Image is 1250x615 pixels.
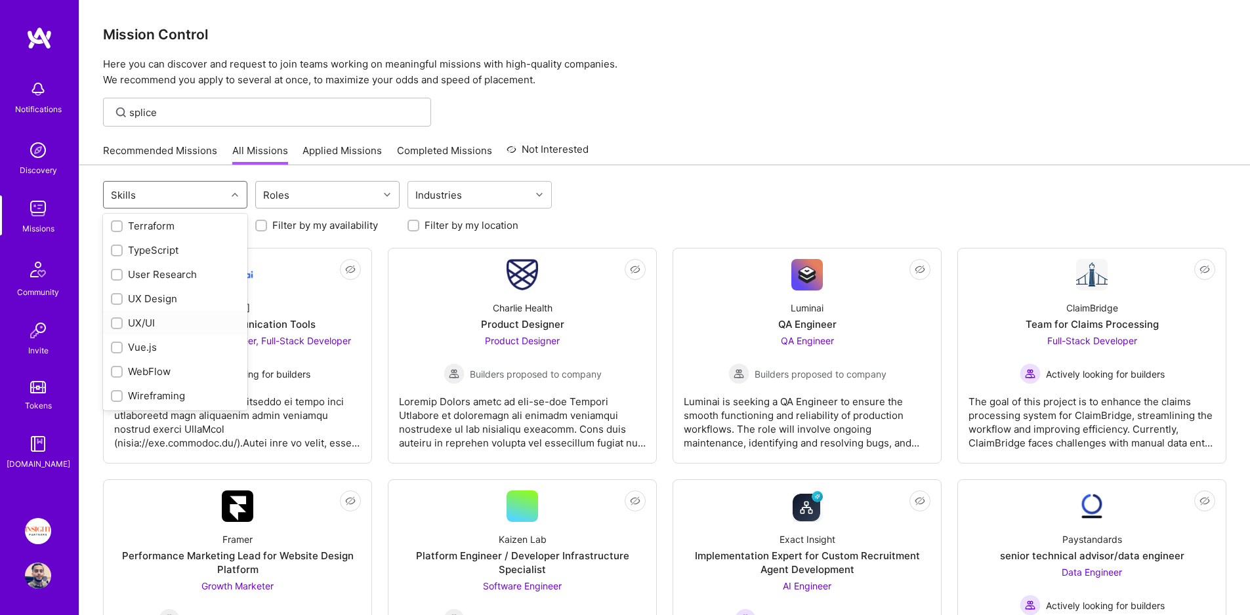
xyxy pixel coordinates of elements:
[483,580,562,591] span: Software Engineer
[111,316,240,330] div: UX/UI
[1046,599,1165,612] span: Actively looking for builders
[201,580,274,591] span: Growth Marketer
[1046,367,1165,381] span: Actively looking for builders
[384,191,390,198] i: icon Chevron
[222,532,253,546] div: Framer
[192,367,310,381] span: Actively looking for builders
[140,188,142,202] input: overall type: UNKNOWN_TYPE server type: NO_SERVER_DATA heuristic type: UNKNOWN_TYPE label: Skills...
[791,490,823,522] img: Company Logo
[684,259,930,452] a: Company LogoLuminaiQA EngineerQA Engineer Builders proposed to companyBuilders proposed to compan...
[17,285,59,299] div: Community
[25,137,51,163] img: discovery
[222,490,253,522] img: Company Logo
[755,367,886,381] span: Builders proposed to company
[22,518,54,544] a: Insight Partners: Data & AI - Sourcing
[1047,335,1137,346] span: Full-Stack Developer
[684,549,930,576] div: Implementation Expert for Custom Recruitment Agent Development
[22,254,54,285] img: Community
[25,76,51,102] img: bell
[111,219,240,233] div: Terraform
[1062,566,1122,578] span: Data Engineer
[22,222,54,235] div: Missions
[108,186,139,205] div: Skills
[499,532,547,546] div: Kaizen Lab
[444,363,465,384] img: Builders proposed to company
[778,317,837,331] div: QA Engineer
[111,340,240,354] div: Vue.js
[111,268,240,281] div: User Research
[915,264,925,275] i: icon EyeClosed
[25,518,51,544] img: Insight Partners: Data & AI - Sourcing
[345,496,356,506] i: icon EyeClosed
[103,26,1226,43] h3: Mission Control
[684,384,930,450] div: Luminai is seeking a QA Engineer to ensure the smooth functioning and reliability of production w...
[114,549,361,576] div: Performance Marketing Lead for Website Design Platform
[28,344,49,357] div: Invite
[425,218,518,232] label: Filter by my location
[111,389,240,403] div: Wireframing
[791,301,823,315] div: Luminai
[103,144,217,165] a: Recommended Missions
[397,144,492,165] a: Completed Missions
[630,496,640,506] i: icon EyeClosed
[111,365,240,378] div: WebFlow
[7,457,70,471] div: [DOMAIN_NAME]
[111,292,240,306] div: UX Design
[781,335,834,346] span: QA Engineer
[1199,264,1210,275] i: icon EyeClosed
[470,367,602,381] span: Builders proposed to company
[412,186,465,205] div: Industries
[1026,317,1159,331] div: Team for Claims Processing
[1000,549,1184,563] div: senior technical advisor/data engineer
[345,264,356,275] i: icon EyeClosed
[1199,496,1210,506] i: icon EyeClosed
[129,106,421,119] input: overall type: UNKNOWN_TYPE server type: NO_SERVER_DATA heuristic type: UNKNOWN_TYPE label: Find M...
[103,56,1226,88] p: Here you can discover and request to join teams working on meaningful missions with high-quality ...
[467,188,468,202] input: overall type: UNKNOWN_TYPE server type: NO_SERVER_DATA heuristic type: UNKNOWN_TYPE label: Indust...
[536,191,543,198] i: icon Chevron
[485,335,560,346] span: Product Designer
[302,144,382,165] a: Applied Missions
[1066,301,1118,315] div: ClaimBridge
[1076,259,1108,290] img: Company Logo
[25,195,51,222] img: teamwork
[780,532,835,546] div: Exact Insight
[30,381,46,393] img: tokens
[272,218,378,232] label: Filter by my availability
[493,301,552,315] div: Charlie Health
[915,496,925,506] i: icon EyeClosed
[25,317,51,344] img: Invite
[399,549,646,576] div: Platform Engineer / Developer Infrastructure Specialist
[232,144,288,165] a: All Missions
[114,105,129,120] i: icon SearchGrey
[111,243,240,257] div: TypeScript
[232,191,238,198] i: icon Chevron
[969,259,1215,452] a: Company LogoClaimBridgeTeam for Claims ProcessingFull-Stack Developer Actively looking for builde...
[399,384,646,450] div: Loremip Dolors ametc ad eli-se-doe Tempori Utlabore et doloremagn ali enimadm veniamqui nostrudex...
[15,102,62,116] div: Notifications
[481,317,564,331] div: Product Designer
[783,580,831,591] span: AI Engineer
[260,186,293,205] div: Roles
[630,264,640,275] i: icon EyeClosed
[25,431,51,457] img: guide book
[294,188,295,202] input: overall type: UNKNOWN_TYPE server type: NO_SERVER_DATA heuristic type: UNKNOWN_TYPE label: Roles ...
[791,259,823,290] img: Company Logo
[728,363,749,384] img: Builders proposed to company
[507,259,538,290] img: Company Logo
[22,563,54,589] a: User Avatar
[1020,363,1041,384] img: Actively looking for builders
[25,563,51,589] img: User Avatar
[969,384,1215,450] div: The goal of this project is to enhance the claims processing system for ClaimBridge, streamlining...
[1062,532,1122,546] div: Paystandards
[1076,490,1108,522] img: Company Logo
[26,26,52,50] img: logo
[114,384,361,450] div: Lore.IP do sitamet co adi 1 elitseddo ei tempo inci utlaboreetd magn aliquaenim admin veniamqu no...
[507,142,589,165] a: Not Interested
[25,399,52,412] div: Tokens
[399,259,646,452] a: Company LogoCharlie HealthProduct DesignerProduct Designer Builders proposed to companyBuilders p...
[20,163,57,177] div: Discovery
